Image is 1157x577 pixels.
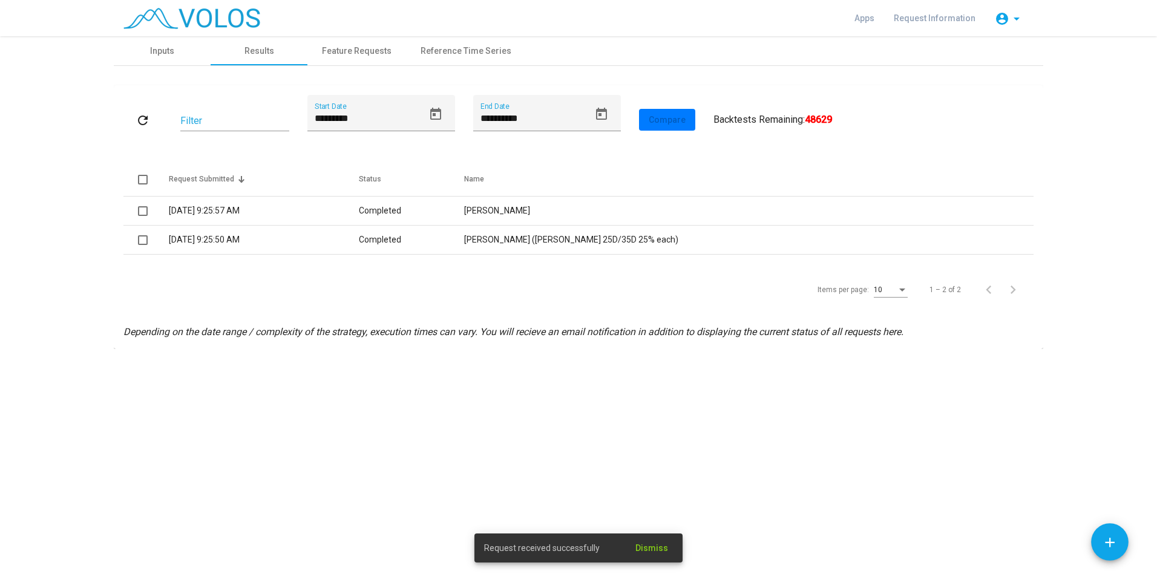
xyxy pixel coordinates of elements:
[1009,11,1024,26] mat-icon: arrow_drop_down
[424,102,448,126] button: Open calendar
[464,174,1019,184] div: Name
[359,174,381,184] div: Status
[980,278,1005,302] button: Previous page
[169,174,234,184] div: Request Submitted
[1102,535,1118,550] mat-icon: add
[464,226,1034,255] td: [PERSON_NAME] ([PERSON_NAME] 25D/35D 25% each)
[123,326,903,337] i: Depending on the date range / complexity of the strategy, execution times can vary. You will reci...
[322,45,392,57] div: Feature Requests
[169,174,359,184] div: Request Submitted
[635,543,668,553] span: Dismiss
[136,113,150,128] mat-icon: refresh
[169,226,359,255] td: [DATE] 9:25:50 AM
[169,197,359,226] td: [DATE] 9:25:57 AM
[639,109,695,131] button: Compare
[854,13,874,23] span: Apps
[464,174,484,184] div: Name
[929,284,961,295] div: 1 – 2 of 2
[805,114,832,125] b: 48629
[626,537,678,559] button: Dismiss
[713,112,832,127] div: Backtests Remaining:
[359,226,464,255] td: Completed
[995,11,1009,26] mat-icon: account_circle
[818,284,869,295] div: Items per page:
[1005,278,1029,302] button: Next page
[589,102,614,126] button: Open calendar
[649,115,686,125] span: Compare
[421,45,511,57] div: Reference Time Series
[150,45,174,57] div: Inputs
[894,13,975,23] span: Request Information
[244,45,274,57] div: Results
[845,7,884,29] a: Apps
[1091,523,1129,561] button: Add icon
[874,286,908,295] mat-select: Items per page:
[359,174,464,184] div: Status
[884,7,985,29] a: Request Information
[874,285,882,294] span: 10
[464,197,1034,226] td: [PERSON_NAME]
[484,542,600,554] span: Request received successfully
[359,197,464,226] td: Completed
